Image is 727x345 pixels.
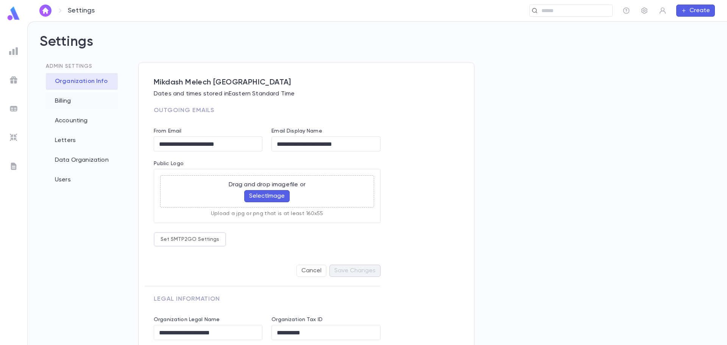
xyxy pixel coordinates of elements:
label: Organization Tax ID [271,317,323,323]
button: Cancel [296,265,326,277]
div: Organization Info [46,73,118,90]
button: Set SMTP2GO Settings [154,232,226,247]
img: campaigns_grey.99e729a5f7ee94e3726e6486bddda8f1.svg [9,75,18,84]
div: Letters [46,132,118,149]
span: Mikdash Melech [GEOGRAPHIC_DATA] [154,78,459,87]
p: Drag and drop image file or [229,181,306,189]
button: Create [676,5,715,17]
img: imports_grey.530a8a0e642e233f2baf0ef88e8c9fcb.svg [9,133,18,142]
div: Billing [46,93,118,109]
p: Settings [68,6,95,15]
img: letters_grey.7941b92b52307dd3b8a917253454ce1c.svg [9,162,18,171]
img: reports_grey.c525e4749d1bce6a11f5fe2a8de1b229.svg [9,47,18,56]
label: Email Display Name [271,128,322,134]
p: Dates and times stored in Eastern Standard Time [154,90,459,98]
img: home_white.a664292cf8c1dea59945f0da9f25487c.svg [41,8,50,14]
label: From Email [154,128,181,134]
span: Legal Information [154,296,220,302]
img: batches_grey.339ca447c9d9533ef1741baa751efc33.svg [9,104,18,113]
h2: Settings [40,34,715,62]
span: Outgoing Emails [154,108,214,114]
label: Organization Legal Name [154,317,220,323]
p: Upload a jpg or png that is at least 160x55 [211,211,323,217]
div: Data Organization [46,152,118,169]
p: Public Logo [154,161,381,169]
span: Admin Settings [46,64,92,69]
img: logo [6,6,21,21]
button: SelectImage [244,190,290,202]
div: Users [46,172,118,188]
div: Accounting [46,112,118,129]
